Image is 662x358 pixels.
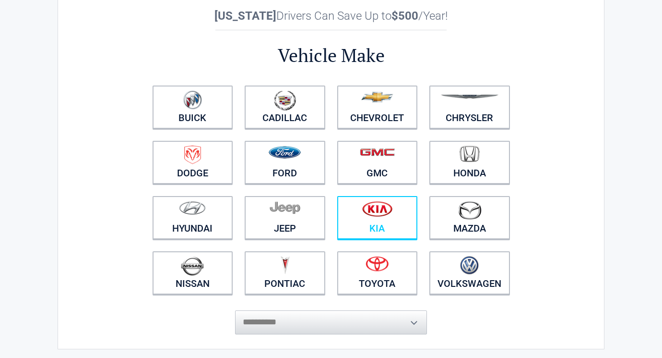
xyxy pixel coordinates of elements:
a: Cadillac [245,86,325,129]
img: honda [460,146,480,162]
a: Pontiac [245,251,325,295]
a: GMC [337,141,418,184]
b: [US_STATE] [214,9,276,23]
h2: Drivers Can Save Up to /Year [146,9,516,23]
a: Ford [245,141,325,184]
a: Dodge [153,141,233,184]
img: chrysler [440,95,499,99]
img: gmc [360,148,395,156]
img: kia [362,201,392,217]
a: Toyota [337,251,418,295]
a: Chrysler [429,86,510,129]
img: cadillac [274,90,296,111]
a: Hyundai [153,196,233,239]
img: chevrolet [361,92,393,102]
img: pontiac [280,256,290,274]
img: hyundai [179,201,206,215]
a: Mazda [429,196,510,239]
a: Buick [153,86,233,129]
img: toyota [366,256,389,272]
h2: Vehicle Make [146,43,516,68]
a: Kia [337,196,418,239]
a: Volkswagen [429,251,510,295]
img: volkswagen [460,256,479,275]
a: Nissan [153,251,233,295]
a: Honda [429,141,510,184]
img: nissan [181,256,204,276]
img: dodge [184,146,201,164]
img: jeep [270,201,300,214]
img: buick [183,90,202,110]
a: Jeep [245,196,325,239]
b: $500 [391,9,418,23]
img: mazda [458,201,482,220]
a: Chevrolet [337,86,418,129]
img: ford [269,146,301,159]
